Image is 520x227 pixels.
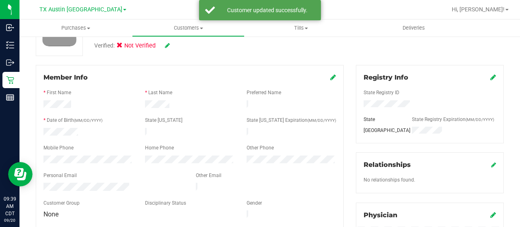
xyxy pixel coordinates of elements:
span: Deliveries [392,24,436,32]
label: Customer Group [43,199,80,207]
span: Not Verified [124,41,157,50]
label: First Name [47,89,71,96]
p: 09/20 [4,217,16,223]
div: State [357,116,406,123]
a: Purchases [19,19,132,37]
label: Other Email [196,172,221,179]
label: Personal Email [43,172,77,179]
p: 09:39 AM CDT [4,195,16,217]
span: TX Austin [GEOGRAPHIC_DATA] [39,6,122,13]
label: Mobile Phone [43,144,74,151]
span: Registry Info [364,74,408,81]
label: Other Phone [247,144,274,151]
div: Verified: [94,41,170,50]
span: (MM/DD/YYYY) [466,117,494,122]
inline-svg: Inbound [6,24,14,32]
span: Hi, [PERSON_NAME]! [452,6,505,13]
iframe: Resource center [8,162,32,186]
label: Preferred Name [247,89,281,96]
a: Deliveries [357,19,470,37]
label: Gender [247,199,262,207]
span: Physician [364,211,397,219]
span: Purchases [19,24,132,32]
span: Customers [132,24,244,32]
span: Tills [245,24,357,32]
div: [GEOGRAPHIC_DATA] [357,127,406,134]
span: (MM/DD/YYYY) [308,118,336,123]
label: State Registry Expiration [412,116,494,123]
label: Home Phone [145,144,174,151]
span: (MM/DD/YYYY) [74,118,102,123]
inline-svg: Inventory [6,41,14,49]
label: Last Name [148,89,172,96]
a: Tills [245,19,357,37]
inline-svg: Reports [6,93,14,102]
div: Customer updated successfully. [219,6,315,14]
label: Date of Birth [47,117,102,124]
a: Customers [132,19,245,37]
span: None [43,210,58,218]
label: State [US_STATE] [145,117,182,124]
inline-svg: Retail [6,76,14,84]
inline-svg: Outbound [6,58,14,67]
label: No relationships found. [364,176,415,184]
label: Disciplinary Status [145,199,186,207]
span: Relationships [364,161,411,169]
label: State Registry ID [364,89,399,96]
span: Member Info [43,74,88,81]
label: State [US_STATE] Expiration [247,117,336,124]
